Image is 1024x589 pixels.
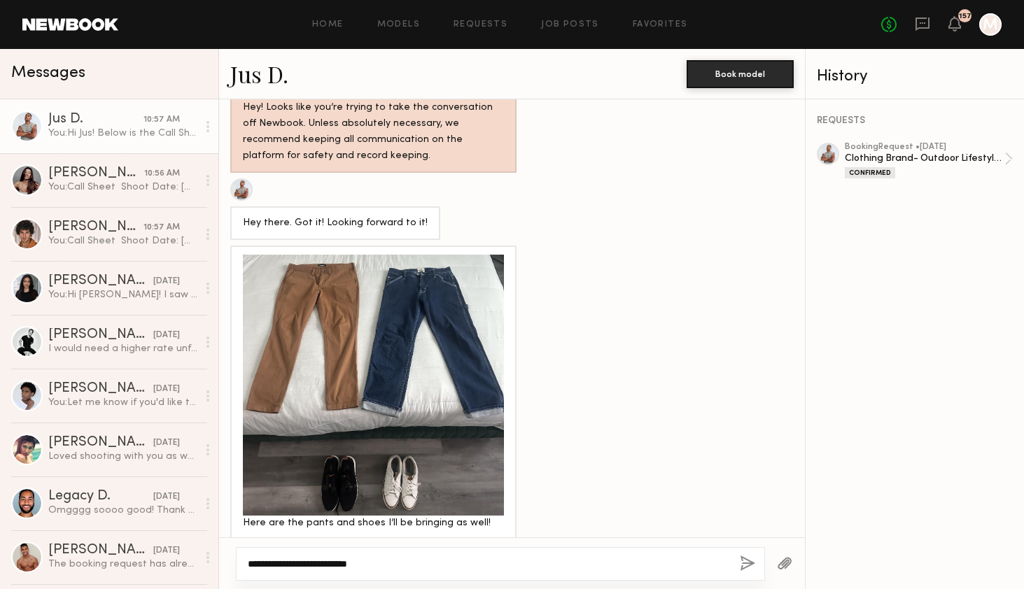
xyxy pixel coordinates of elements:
div: You: Call Sheet Shoot Date: [DATE] Call Time: 2:45pm Location: [GEOGRAPHIC_DATA][PERSON_NAME] [UR... [48,180,197,194]
div: 10:56 AM [144,167,180,180]
div: [PERSON_NAME] [48,544,153,558]
div: Omgggg soooo good! Thank you for all these! He clearly had a blast! Yes let me know if you ever n... [48,504,197,517]
a: Jus D. [230,59,288,89]
div: [DATE] [153,544,180,558]
div: [DATE] [153,437,180,450]
a: Requests [454,20,507,29]
div: [PERSON_NAME] [48,220,143,234]
div: Loved shooting with you as well!! I just followed you on ig! :) look forward to seeing the pics! [48,450,197,463]
div: You: Hi Jus! Below is the Call Sheet for our shoot [DATE] :) Please let me know if you have any q... [48,127,197,140]
div: [PERSON_NAME] [48,328,153,342]
div: You: Call Sheet Shoot Date: [DATE] Call Time: 2:45pm Location: [GEOGRAPHIC_DATA][PERSON_NAME] [UR... [48,234,197,248]
button: Book model [687,60,794,88]
div: Jus D. [48,113,143,127]
span: Messages [11,65,85,81]
div: [DATE] [153,329,180,342]
div: You: Let me know if you'd like to move forward. Totally understand if not! [48,396,197,409]
a: Job Posts [541,20,599,29]
a: bookingRequest •[DATE]Clothing Brand- Outdoor Lifestyle ShootConfirmed [845,143,1013,178]
div: You: Hi [PERSON_NAME]! I saw you submitted to my job listing for a shoot with a small sustainable... [48,288,197,301]
a: Favorites [633,20,688,29]
div: Here are the pants and shoes I’ll be bringing as well! [243,516,504,532]
div: booking Request • [DATE] [845,143,1004,152]
div: [PERSON_NAME] [48,166,144,180]
div: Confirmed [845,167,895,178]
div: 10:57 AM [143,221,180,234]
div: History [817,69,1013,85]
div: [PERSON_NAME] [48,436,153,450]
div: [PERSON_NAME] [48,382,153,396]
div: [PERSON_NAME] [48,274,153,288]
div: The booking request has already been cancelled. [48,558,197,571]
div: Clothing Brand- Outdoor Lifestyle Shoot [845,152,1004,165]
a: Home [312,20,344,29]
div: [DATE] [153,275,180,288]
div: Hey there. Got it! Looking forward to it! [243,215,428,232]
a: Models [377,20,420,29]
a: M [979,13,1002,36]
div: Legacy D. [48,490,153,504]
div: 10:57 AM [143,113,180,127]
div: [DATE] [153,490,180,504]
div: REQUESTS [817,116,1013,126]
div: Hey! Looks like you’re trying to take the conversation off Newbook. Unless absolutely necessary, ... [243,100,504,164]
a: Book model [687,67,794,79]
div: 157 [959,13,972,20]
div: [DATE] [153,383,180,396]
div: I would need a higher rate unfortunately! [48,342,197,355]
